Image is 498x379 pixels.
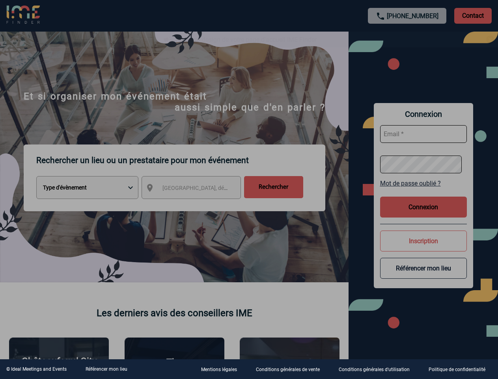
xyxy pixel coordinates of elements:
[195,366,250,373] a: Mentions légales
[422,366,498,373] a: Politique de confidentialité
[429,367,485,373] p: Politique de confidentialité
[201,367,237,373] p: Mentions légales
[256,367,320,373] p: Conditions générales de vente
[6,366,67,372] div: © Ideal Meetings and Events
[250,366,332,373] a: Conditions générales de vente
[86,366,127,372] a: Référencer mon lieu
[339,367,410,373] p: Conditions générales d'utilisation
[332,366,422,373] a: Conditions générales d'utilisation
